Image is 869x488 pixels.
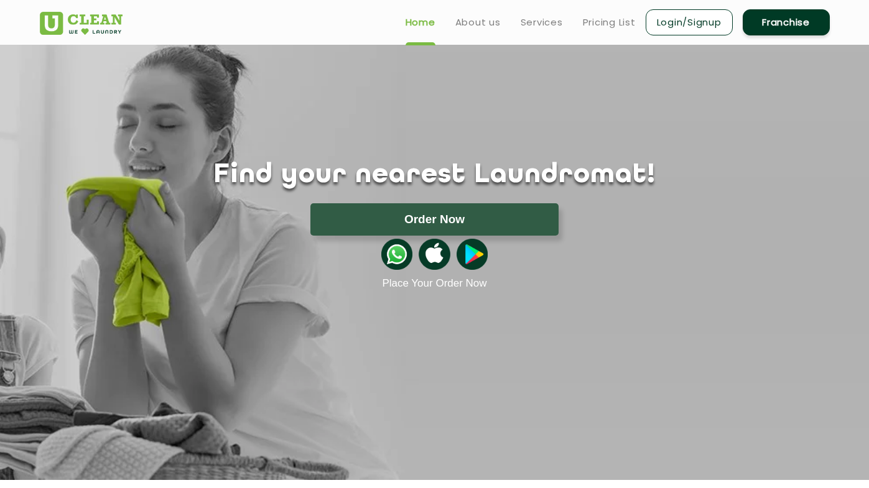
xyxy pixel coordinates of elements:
a: Place Your Order Now [382,277,486,290]
a: Pricing List [583,15,636,30]
a: Login/Signup [646,9,733,35]
button: Order Now [310,203,559,236]
img: whatsappicon.png [381,239,412,270]
h1: Find your nearest Laundromat! [30,160,839,191]
a: Services [521,15,563,30]
img: UClean Laundry and Dry Cleaning [40,12,123,35]
a: Home [406,15,435,30]
img: apple-icon.png [419,239,450,270]
a: About us [455,15,501,30]
a: Franchise [743,9,830,35]
img: playstoreicon.png [457,239,488,270]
